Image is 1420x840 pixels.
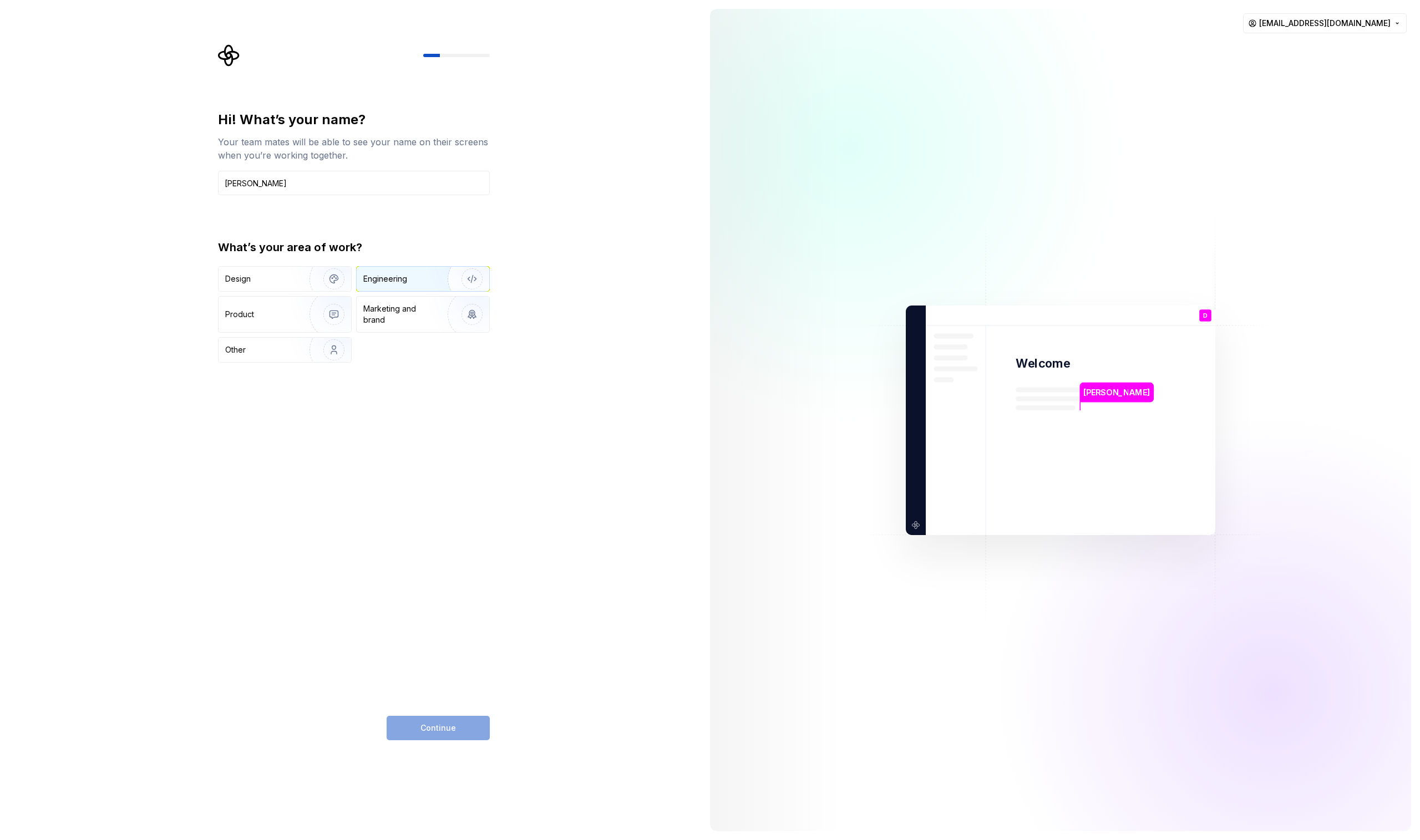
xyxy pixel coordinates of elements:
p: [PERSON_NAME] [1083,386,1150,398]
p: Welcome [1016,355,1070,371]
svg: Supernova Logo [218,44,240,67]
p: D [1203,312,1208,318]
span: [EMAIL_ADDRESS][DOMAIN_NAME] [1259,18,1391,29]
input: Han Solo [218,171,490,195]
div: Product [225,309,254,320]
div: Engineering [363,273,407,284]
div: Other [225,344,246,355]
div: Marketing and brand [363,303,438,325]
div: What’s your area of work? [218,240,490,255]
div: Hi! What’s your name? [218,111,490,129]
div: Your team mates will be able to see your name on their screens when you’re working together. [218,135,490,162]
button: [EMAIL_ADDRESS][DOMAIN_NAME] [1243,13,1407,33]
div: Design [225,273,251,284]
